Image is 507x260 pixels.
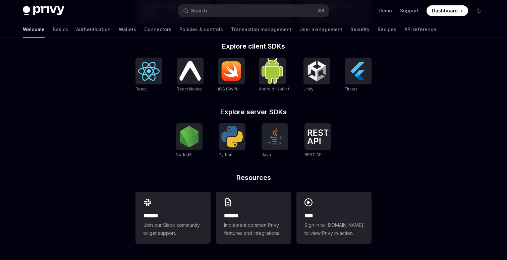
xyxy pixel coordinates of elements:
[259,58,289,92] a: Android (Kotlin)Android (Kotlin)
[224,221,283,237] span: Implement common Privy features and integrations.
[259,86,289,91] span: Android (Kotlin)
[135,86,147,91] span: React
[179,61,201,80] img: React Native
[296,192,372,244] a: ****Sign in to [DOMAIN_NAME] to view Privy in action.
[427,5,468,16] a: Dashboard
[216,192,291,244] a: **** **Implement common Privy features and integrations.
[176,123,203,158] a: NodeJSNodeJS
[135,192,211,244] a: **** **Join our Slack community to get support.
[262,123,288,158] a: JavaJava
[473,5,484,16] button: Toggle dark mode
[135,109,372,115] h2: Explore server SDKs
[262,58,283,83] img: Android (Kotlin)
[299,21,342,38] a: User management
[119,21,136,38] a: Wallets
[53,21,68,38] a: Basics
[144,21,171,38] a: Connectors
[23,21,45,38] a: Welcome
[176,152,192,157] span: NodeJS
[135,43,372,50] h2: Explore client SDKs
[221,126,243,147] img: Python
[219,152,232,157] span: Python
[378,21,396,38] a: Recipes
[304,221,363,237] span: Sign in to [DOMAIN_NAME] to view Privy in action.
[303,58,330,92] a: UnityUnity
[231,21,291,38] a: Transaction management
[178,5,329,17] button: Open search
[76,21,111,38] a: Authentication
[179,21,223,38] a: Policies & controls
[304,152,323,157] span: REST API
[379,7,392,14] a: Demo
[347,60,369,82] img: Flutter
[350,21,370,38] a: Security
[306,60,328,82] img: Unity
[144,221,203,237] span: Join our Slack community to get support.
[177,86,202,91] span: React Native
[303,86,314,91] span: Unity
[432,7,458,14] span: Dashboard
[177,58,204,92] a: React NativeReact Native
[400,7,418,14] a: Support
[135,174,372,181] h2: Resources
[345,86,357,91] span: Flutter
[262,152,271,157] span: Java
[307,129,329,144] img: REST API
[191,7,210,15] div: Search...
[23,6,64,15] img: dark logo
[178,126,200,147] img: NodeJS
[221,61,242,81] img: iOS (Swift)
[404,21,436,38] a: API reference
[304,123,331,158] a: REST APIREST API
[318,8,325,13] span: ⌘ K
[218,58,245,92] a: iOS (Swift)iOS (Swift)
[345,58,372,92] a: FlutterFlutter
[138,62,160,81] img: React
[264,126,286,147] img: Java
[218,86,239,91] span: iOS (Swift)
[135,58,162,92] a: ReactReact
[219,123,245,158] a: PythonPython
